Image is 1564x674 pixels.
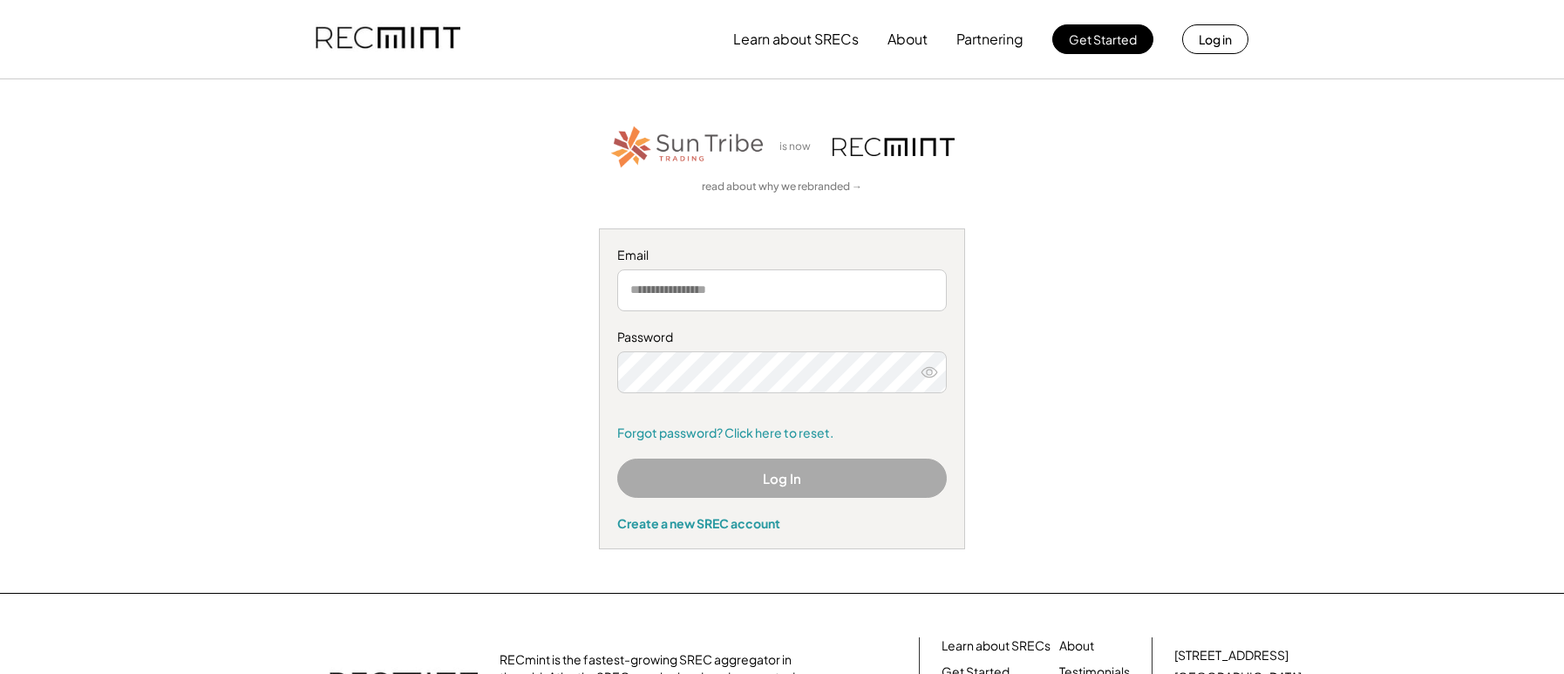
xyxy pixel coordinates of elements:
[1182,24,1248,54] button: Log in
[956,22,1023,57] button: Partnering
[702,180,862,194] a: read about why we rebranded →
[316,10,460,69] img: recmint-logotype%403x.png
[617,425,947,442] a: Forgot password? Click here to reset.
[1052,24,1153,54] button: Get Started
[775,140,824,154] div: is now
[942,637,1051,655] a: Learn about SRECs
[887,22,928,57] button: About
[833,138,955,156] img: recmint-logotype%403x.png
[1059,637,1094,655] a: About
[733,22,859,57] button: Learn about SRECs
[609,123,766,171] img: STT_Horizontal_Logo%2B-%2BColor.png
[617,459,947,498] button: Log In
[617,515,947,531] div: Create a new SREC account
[1174,647,1289,664] div: [STREET_ADDRESS]
[617,247,947,264] div: Email
[617,329,947,346] div: Password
